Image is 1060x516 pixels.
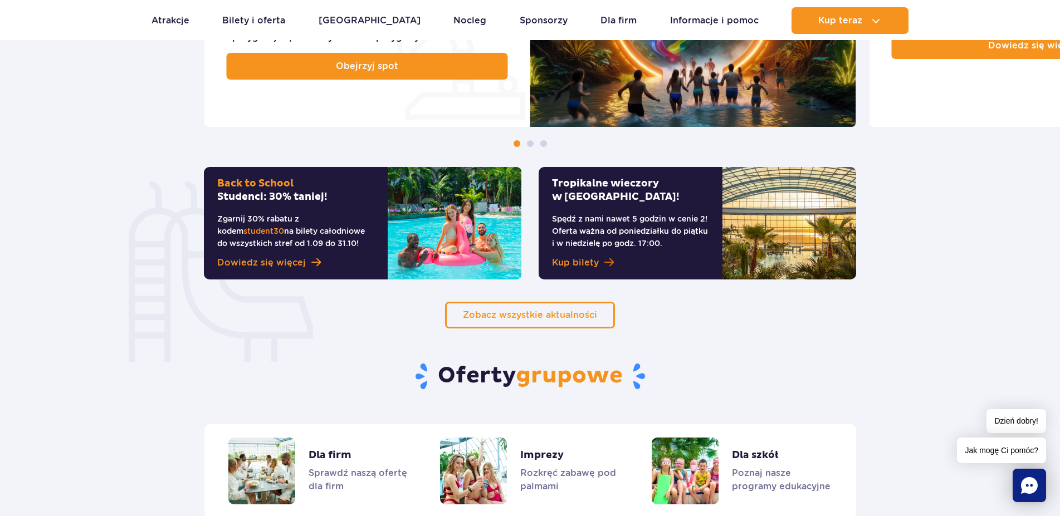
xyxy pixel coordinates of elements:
[670,7,759,34] a: Informacje i pomoc
[227,53,508,80] a: Obejrzyj spot
[722,167,856,279] img: Tropikalne wieczory w&nbsp;Suntago!
[228,438,408,504] a: Dla firm
[552,213,709,249] p: Spędź z nami nawet 5 godzin w cenie 2! Oferta ważna od poniedziałku do piątku i w niedzielę po go...
[217,177,294,190] span: Back to School
[152,7,189,34] a: Atrakcje
[129,181,313,362] img: zjeżdżalnia
[217,256,374,269] a: Dowiedz się więcej
[217,256,306,269] span: Dowiedz się więcej
[552,256,599,269] span: Kup bilety
[336,60,398,73] span: Obejrzyj spot
[222,7,285,34] a: Bilety i oferta
[217,177,374,204] h2: Studenci: 30% taniej!
[552,256,709,269] a: Kup bilety
[319,7,421,34] a: [GEOGRAPHIC_DATA]
[986,409,1046,433] span: Dzień dobry!
[520,7,568,34] a: Sponsorzy
[552,177,709,204] h2: Tropikalne wieczory w [GEOGRAPHIC_DATA]!
[652,438,831,504] a: Dla szkół
[440,438,619,504] a: Imprezy
[516,362,623,390] span: grupowe
[8,362,1052,391] h2: Oferty
[388,167,521,279] img: Back to SchoolStudenci: 30% taniej!
[217,213,374,249] p: Zgarnij 30% rabatu z kodem na bilety całodniowe do wszystkich stref od 1.09 do 31.10!
[818,16,862,26] span: Kup teraz
[463,309,597,320] span: Zobacz wszystkie aktualności
[792,7,908,34] button: Kup teraz
[453,7,486,34] a: Nocleg
[600,7,637,34] a: Dla firm
[243,227,284,235] span: student30
[1013,469,1046,502] div: Chat
[957,438,1046,463] span: Jak mogę Ci pomóc?
[445,302,615,328] a: Zobacz wszystkie aktualności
